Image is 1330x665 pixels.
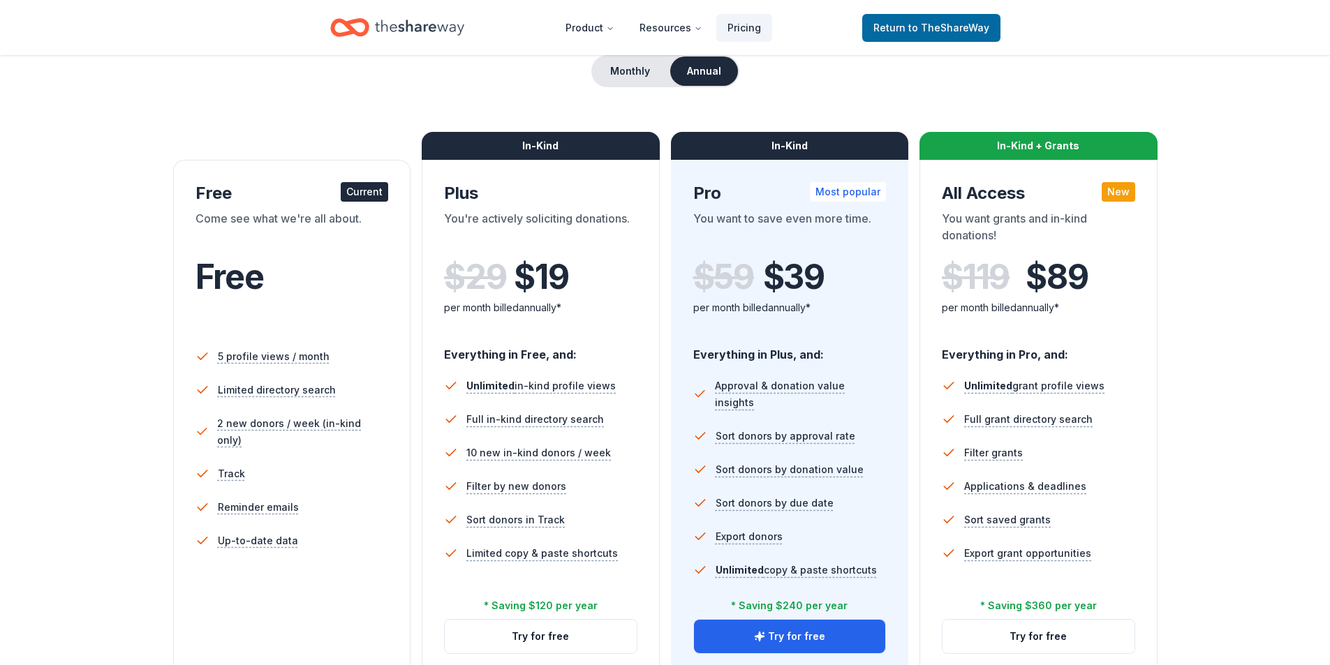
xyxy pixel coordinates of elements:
span: Sort donors by donation value [716,461,864,478]
button: Monthly [593,57,667,86]
div: Plus [444,182,637,204]
span: $ 89 [1026,257,1088,297]
span: Filter by new donors [466,478,566,495]
span: Sort donors by due date [716,495,834,511]
span: Export grant opportunities [964,545,1091,562]
div: per month billed annually* [444,299,637,316]
button: Try for free [694,620,886,653]
span: Sort saved grants [964,511,1051,528]
div: * Saving $240 per year [731,597,848,614]
div: * Saving $360 per year [980,597,1097,614]
span: Export donors [716,528,783,545]
div: In-Kind [671,132,909,160]
div: Everything in Pro, and: [942,334,1135,364]
div: You want grants and in-kind donations! [942,210,1135,249]
span: Filter grants [964,444,1023,461]
span: Sort donors in Track [466,511,565,528]
span: Up-to-date data [218,532,298,549]
span: Unlimited [716,564,764,576]
span: Track [218,465,245,482]
span: Unlimited [964,380,1012,391]
button: Annual [670,57,738,86]
div: Current [341,182,388,202]
span: $ 19 [514,257,568,297]
button: Product [554,14,626,42]
span: 10 new in-kind donors / week [466,444,611,461]
div: Free [195,182,389,204]
span: 2 new donors / week (in-kind only) [217,415,388,449]
span: Sort donors by approval rate [716,428,855,444]
span: Free [195,256,264,297]
div: In-Kind + Grants [919,132,1158,160]
span: Full grant directory search [964,411,1093,428]
button: Resources [628,14,714,42]
span: Limited copy & paste shortcuts [466,545,618,562]
div: Come see what we're all about. [195,210,389,249]
span: Limited directory search [218,382,336,398]
div: Everything in Plus, and: [693,334,887,364]
span: to TheShareWay [908,22,989,33]
div: * Saving $120 per year [484,597,598,614]
span: Approval & donation value insights [715,378,886,411]
div: per month billed annually* [693,299,887,316]
a: Returnto TheShareWay [862,14,1000,42]
span: Unlimited [466,380,515,391]
div: New [1102,182,1135,202]
span: grant profile views [964,380,1104,391]
div: In-Kind [422,132,660,160]
div: per month billed annually* [942,299,1135,316]
span: $ 39 [763,257,825,297]
button: Try for free [445,620,637,653]
span: Return [873,20,989,36]
button: Try for free [943,620,1135,653]
nav: Main [554,11,772,44]
span: copy & paste shortcuts [716,564,877,576]
span: Full in-kind directory search [466,411,604,428]
a: Pricing [716,14,772,42]
div: Pro [693,182,887,204]
span: in-kind profile views [466,380,616,391]
div: Everything in Free, and: [444,334,637,364]
div: Most popular [810,182,886,202]
div: You want to save even more time. [693,210,887,249]
a: Home [330,11,464,44]
div: All Access [942,182,1135,204]
div: You're actively soliciting donations. [444,210,637,249]
span: 5 profile views / month [218,348,330,365]
span: Reminder emails [218,499,299,516]
span: Applications & deadlines [964,478,1086,495]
